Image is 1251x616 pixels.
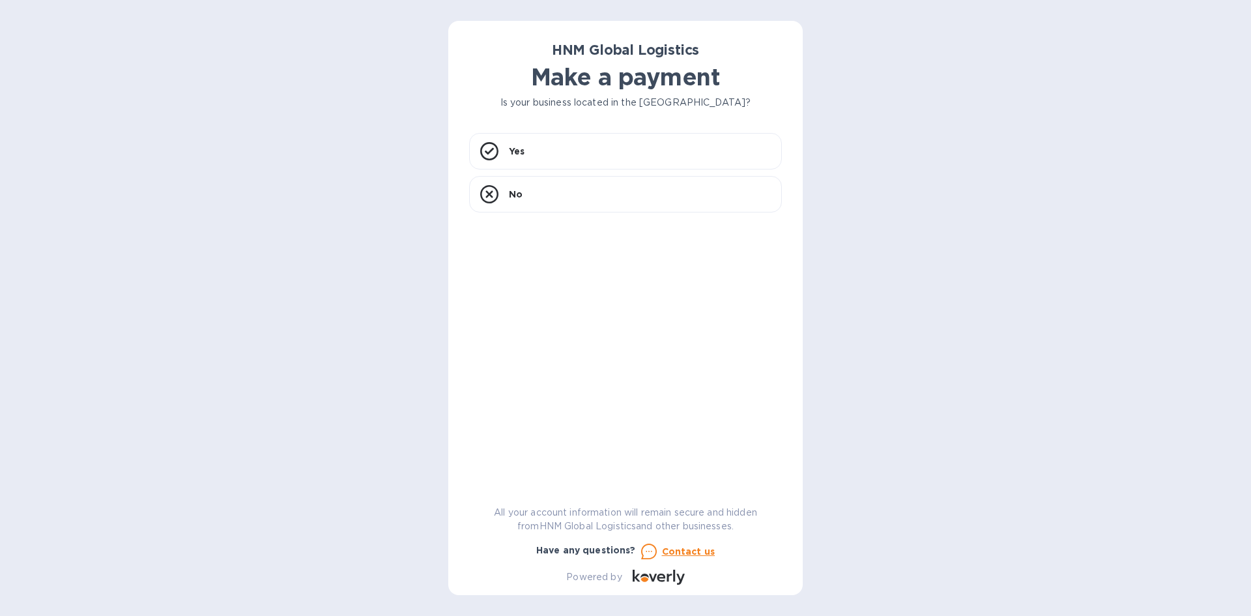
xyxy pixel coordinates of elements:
h1: Make a payment [469,63,782,91]
p: All your account information will remain secure and hidden from HNM Global Logistics and other bu... [469,506,782,533]
b: HNM Global Logistics [552,42,700,58]
p: Yes [509,145,525,158]
p: No [509,188,523,201]
u: Contact us [662,546,715,557]
p: Is your business located in the [GEOGRAPHIC_DATA]? [469,96,782,110]
p: Powered by [566,570,622,584]
b: Have any questions? [536,545,636,555]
